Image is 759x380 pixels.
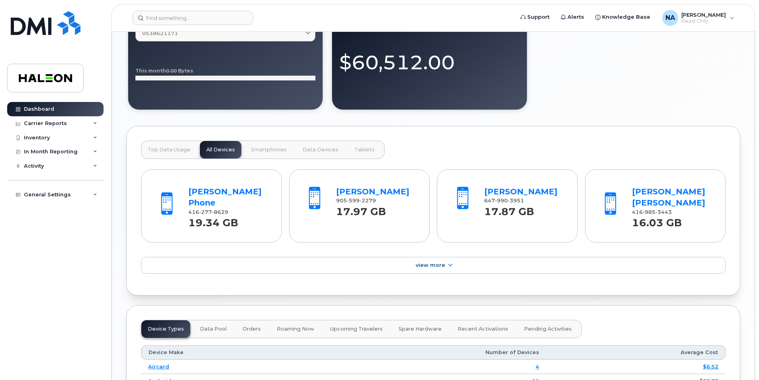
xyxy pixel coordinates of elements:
span: 3951 [508,198,524,204]
span: NA [665,13,675,23]
strong: 17.87 GB [484,201,534,217]
span: View More [416,262,445,268]
span: Orders [243,326,261,332]
span: 3443 [655,209,672,215]
span: [PERSON_NAME] [681,12,726,18]
div: $60,512.00 [339,42,519,76]
th: Number of Devices [312,345,546,360]
span: Support [527,13,550,21]
span: Knowledge Base [602,13,650,21]
a: [PERSON_NAME] Phone [188,187,262,208]
span: Pending Activities [524,326,572,332]
strong: 16.03 GB [632,212,682,229]
span: 647 [484,198,524,204]
span: 277 [199,209,212,215]
span: 2279 [360,198,376,204]
button: Tablets [348,141,381,159]
a: Alerts [555,9,590,25]
div: Natasha August [657,10,740,26]
tspan: 0.00 Bytes [166,68,193,74]
span: Tablets [354,147,375,153]
span: 416 [188,209,228,215]
span: 905 [336,198,376,204]
strong: 17.97 GB [336,201,386,217]
button: Top Data Usage [141,141,197,159]
span: 599 [347,198,360,204]
tspan: This month [135,68,166,74]
span: Smartphones [251,147,287,153]
span: Roaming Now [277,326,314,332]
span: 985 [643,209,655,215]
span: Spare Hardware [399,326,442,332]
span: Alerts [567,13,584,21]
span: 8629 [212,209,228,215]
span: Upcoming Travelers [330,326,383,332]
span: 416 [632,209,672,215]
span: Data Devices [303,147,338,153]
button: Data Devices [296,141,345,159]
input: Find something... [133,11,253,25]
span: 0538621171 [142,29,178,37]
a: Knowledge Base [590,9,656,25]
a: [PERSON_NAME] [484,187,558,196]
a: $6.52 [703,363,718,370]
th: Average Cost [546,345,726,360]
span: Top Data Usage [148,147,190,153]
a: 0538621171 [135,25,315,41]
a: 4 [536,363,539,370]
a: Aircard [148,363,169,370]
span: Recent Activations [458,326,508,332]
th: Device Make [141,345,312,360]
a: View More [141,257,726,274]
span: Read Only [681,18,726,24]
span: 990 [495,198,508,204]
strong: 19.34 GB [188,212,238,229]
a: [PERSON_NAME] [336,187,409,196]
a: Support [515,9,555,25]
span: Data Pool [200,326,227,332]
button: Smartphones [245,141,293,159]
a: [PERSON_NAME] [PERSON_NAME] [632,187,705,208]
